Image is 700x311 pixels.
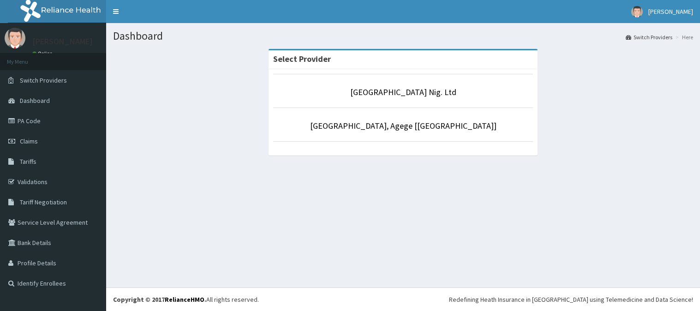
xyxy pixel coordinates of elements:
[310,120,497,131] a: [GEOGRAPHIC_DATA], Agege [[GEOGRAPHIC_DATA]]
[631,6,643,18] img: User Image
[626,33,672,41] a: Switch Providers
[20,157,36,166] span: Tariffs
[648,7,693,16] span: [PERSON_NAME]
[32,37,93,46] p: [PERSON_NAME]
[165,295,204,304] a: RelianceHMO
[113,295,206,304] strong: Copyright © 2017 .
[20,137,38,145] span: Claims
[113,30,693,42] h1: Dashboard
[449,295,693,304] div: Redefining Heath Insurance in [GEOGRAPHIC_DATA] using Telemedicine and Data Science!
[106,287,700,311] footer: All rights reserved.
[673,33,693,41] li: Here
[20,96,50,105] span: Dashboard
[5,28,25,48] img: User Image
[20,198,67,206] span: Tariff Negotiation
[32,50,54,57] a: Online
[350,87,456,97] a: [GEOGRAPHIC_DATA] Nig. Ltd
[273,54,331,64] strong: Select Provider
[20,76,67,84] span: Switch Providers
